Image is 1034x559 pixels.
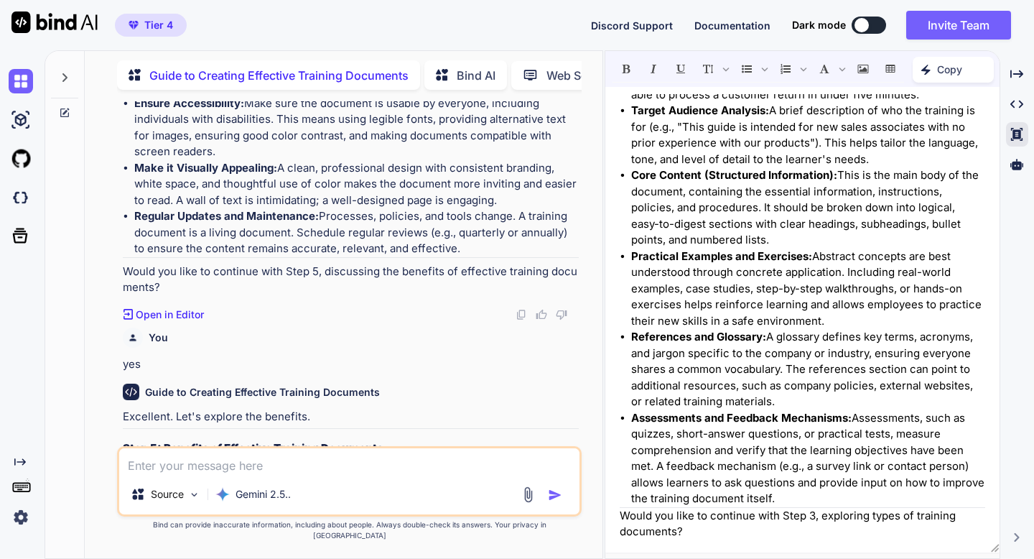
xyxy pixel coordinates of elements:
p: Bind AI [457,67,495,84]
img: icon [548,488,562,502]
strong: Assessments and Feedback Mechanisms: [631,411,852,425]
img: Pick Models [188,489,200,501]
button: Documentation [694,18,770,33]
p: yes [123,356,578,373]
span: Underline [668,57,694,81]
li: A glossary defines key terms, acronyms, and jargon specific to the company or industry, ensuring ... [631,329,985,410]
p: Guide to Creating Effective Training Documents [149,67,409,84]
h6: Guide to Creating Effective Training Documents [145,385,380,399]
strong: Core Content (Structured Information): [631,168,837,182]
span: Insert Unordered List [734,57,771,81]
span: Font family [811,57,849,81]
span: Insert Ordered List [773,57,810,81]
strong: Ensure Accessibility: [134,96,244,110]
p: Web Search [546,67,612,84]
strong: Step 5: Benefits of Effective Training Documents [123,441,383,455]
span: Documentation [694,19,770,32]
span: Insert Image [850,57,876,81]
p: Would you like to continue with Step 5, discussing the benefits of effective training documents? [123,264,578,296]
p: Excellent. Let's explore the benefits. [123,409,578,425]
img: Gemini 2.5 Pro [215,487,230,502]
li: Make sure the document is usable by everyone, including individuals with disabilities. This means... [134,96,578,160]
p: Bind can provide inaccurate information, including about people. Always double-check its answers.... [117,519,581,541]
p: Open in Editor [136,308,204,322]
span: Dark mode [792,18,846,32]
img: settings [9,505,33,530]
p: Source [151,487,184,502]
li: A brief description of who the training is for (e.g., "This guide is intended for new sales assoc... [631,103,985,167]
span: Insert table [877,57,903,81]
img: attachment [520,486,536,503]
img: chat [9,69,33,93]
img: premium [129,21,139,29]
img: dislike [556,309,567,320]
strong: Regular Updates and Maintenance: [134,209,319,223]
p: Copy [937,63,962,77]
span: Italic [641,57,666,81]
p: Gemini 2.5.. [236,487,291,502]
span: Font size [695,57,732,81]
li: Processes, policies, and tools change. A training document is a living document. Schedule regular... [134,208,578,257]
button: Discord Support [591,18,673,33]
img: like [536,309,547,320]
strong: References and Glossary: [631,330,766,343]
strong: Target Audience Analysis: [631,103,769,117]
img: githubLight [9,147,33,171]
strong: Make it Visually Appealing: [134,161,277,175]
p: Would you like to continue with Step 3, exploring types of training documents? [620,508,985,540]
button: premiumTier 4 [115,14,187,37]
span: Bold [613,57,639,81]
span: Discord Support [591,19,673,32]
li: Assessments, such as quizzes, short-answer questions, or practical tests, measure comprehension a... [631,410,985,507]
img: copy [516,309,527,320]
li: A clean, professional design with consistent branding, white space, and thoughtful use of color m... [134,160,578,209]
h6: You [149,331,168,345]
button: Invite Team [906,11,1011,40]
li: Abstract concepts are best understood through concrete application. Including real-world examples... [631,249,985,330]
span: Tier 4 [144,18,173,32]
strong: Practical Examples and Exercises: [631,249,812,263]
li: This is the main body of the document, containing the essential information, instructions, polici... [631,167,985,249]
img: ai-studio [9,108,33,132]
img: darkCloudIdeIcon [9,185,33,210]
img: Bind AI [11,11,98,33]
